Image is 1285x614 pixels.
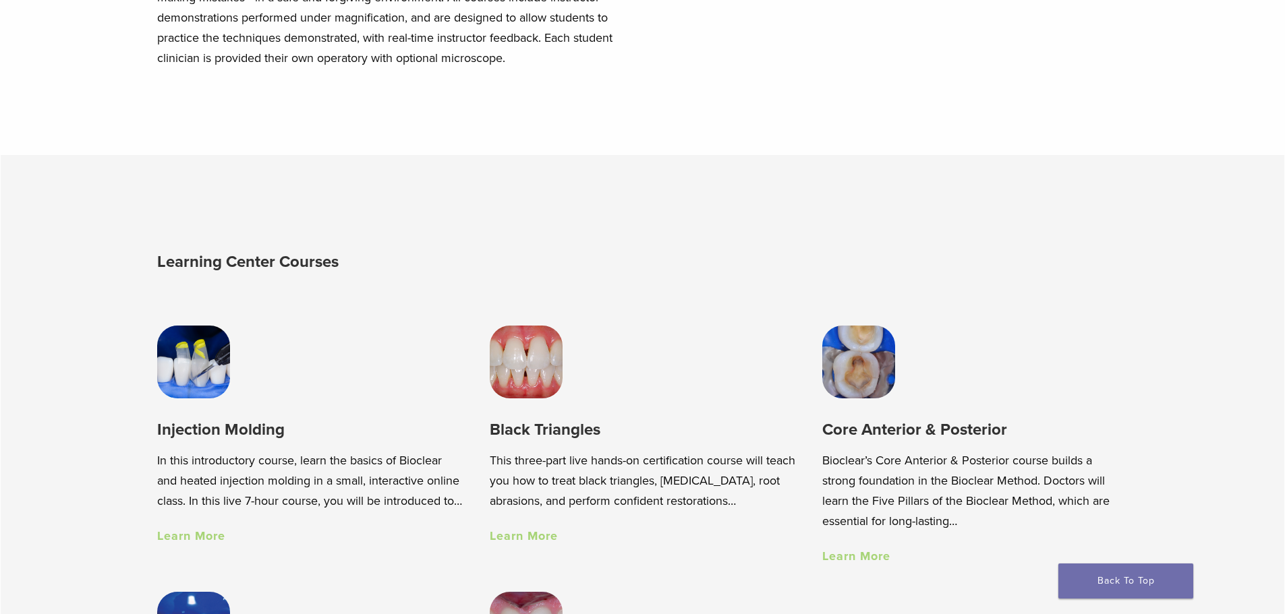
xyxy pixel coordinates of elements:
a: Learn More [490,528,558,543]
h3: Core Anterior & Posterior [822,419,1128,441]
p: This three-part live hands-on certification course will teach you how to treat black triangles, [... [490,450,795,511]
a: Back To Top [1058,563,1193,598]
h3: Injection Molding [157,419,463,441]
h3: Black Triangles [490,419,795,441]
a: Learn More [822,549,890,563]
p: In this introductory course, learn the basics of Bioclear and heated injection molding in a small... [157,450,463,511]
h2: Learning Center Courses [157,246,646,278]
a: Learn More [157,528,225,543]
p: Bioclear’s Core Anterior & Posterior course builds a strong foundation in the Bioclear Method. Do... [822,450,1128,531]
